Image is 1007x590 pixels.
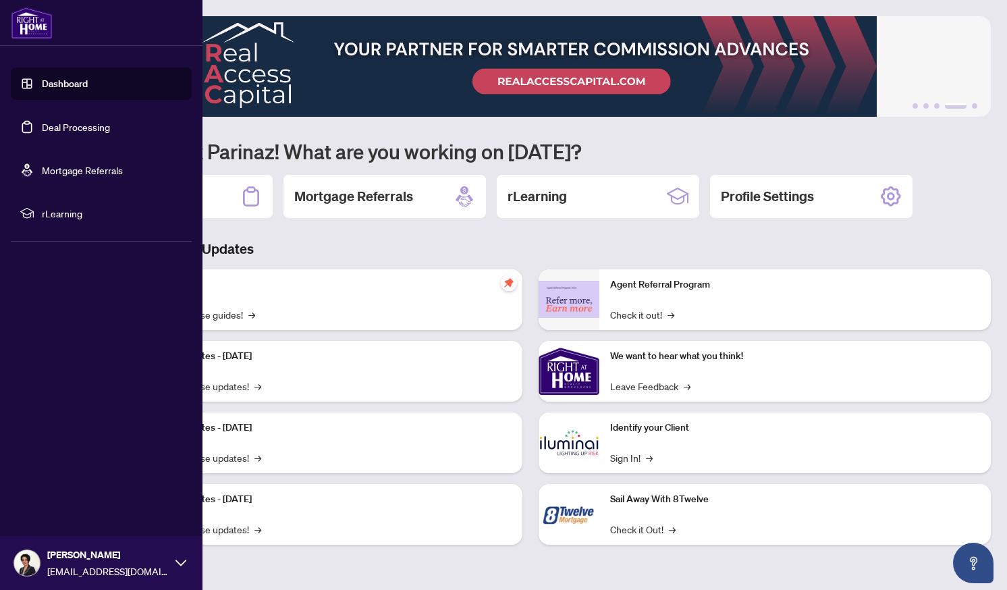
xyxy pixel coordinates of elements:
a: Mortgage Referrals [42,164,123,176]
span: → [668,307,674,322]
span: → [254,379,261,394]
h2: Mortgage Referrals [294,187,413,206]
a: Sign In!→ [610,450,653,465]
h1: Welcome back Parinaz! What are you working on [DATE]? [70,138,991,164]
a: Deal Processing [42,121,110,133]
a: Check it Out!→ [610,522,676,537]
a: Leave Feedback→ [610,379,690,394]
p: We want to hear what you think! [610,349,980,364]
span: → [684,379,690,394]
button: 3 [934,103,940,109]
img: Identify your Client [539,412,599,473]
span: → [254,522,261,537]
span: → [669,522,676,537]
span: rLearning [42,206,182,221]
img: Agent Referral Program [539,281,599,318]
h3: Brokerage & Industry Updates [70,240,991,259]
button: 4 [945,103,967,109]
button: Open asap [953,543,994,583]
img: logo [11,7,53,39]
img: Slide 3 [70,16,991,117]
img: Sail Away With 8Twelve [539,484,599,545]
span: [EMAIL_ADDRESS][DOMAIN_NAME] [47,564,169,579]
button: 2 [923,103,929,109]
span: → [646,450,653,465]
p: Agent Referral Program [610,277,980,292]
p: Platform Updates - [DATE] [142,421,512,435]
span: pushpin [501,275,517,291]
h2: Profile Settings [721,187,814,206]
button: 5 [972,103,977,109]
p: Self-Help [142,277,512,292]
img: We want to hear what you think! [539,341,599,402]
span: → [254,450,261,465]
span: [PERSON_NAME] [47,547,169,562]
button: 1 [913,103,918,109]
a: Dashboard [42,78,88,90]
p: Platform Updates - [DATE] [142,349,512,364]
p: Sail Away With 8Twelve [610,492,980,507]
img: Profile Icon [14,550,40,576]
span: → [248,307,255,322]
h2: rLearning [508,187,567,206]
a: Check it out!→ [610,307,674,322]
p: Identify your Client [610,421,980,435]
p: Platform Updates - [DATE] [142,492,512,507]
